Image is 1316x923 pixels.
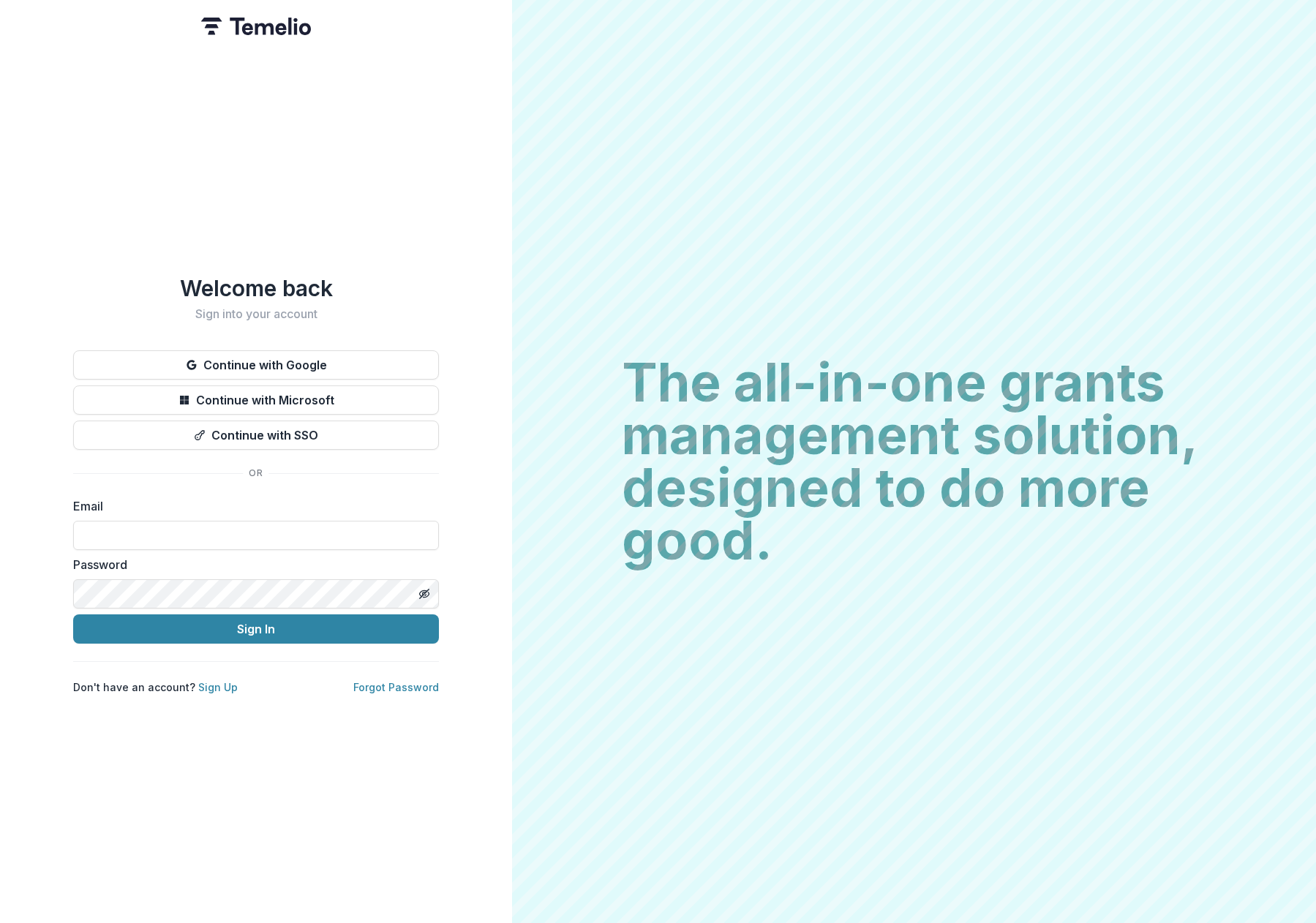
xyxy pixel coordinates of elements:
[73,421,439,450] button: Continue with SSO
[413,582,436,606] button: Toggle password visibility
[73,385,439,415] button: Continue with Microsoft
[73,497,430,515] label: Email
[73,350,439,380] button: Continue with Google
[73,614,439,644] button: Sign In
[353,681,439,693] a: Forgot Password
[73,307,439,321] h2: Sign into your account
[73,679,238,695] p: Don't have an account?
[201,18,311,35] img: Temelio
[73,556,430,573] label: Password
[73,275,439,301] h1: Welcome back
[198,681,238,693] a: Sign Up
